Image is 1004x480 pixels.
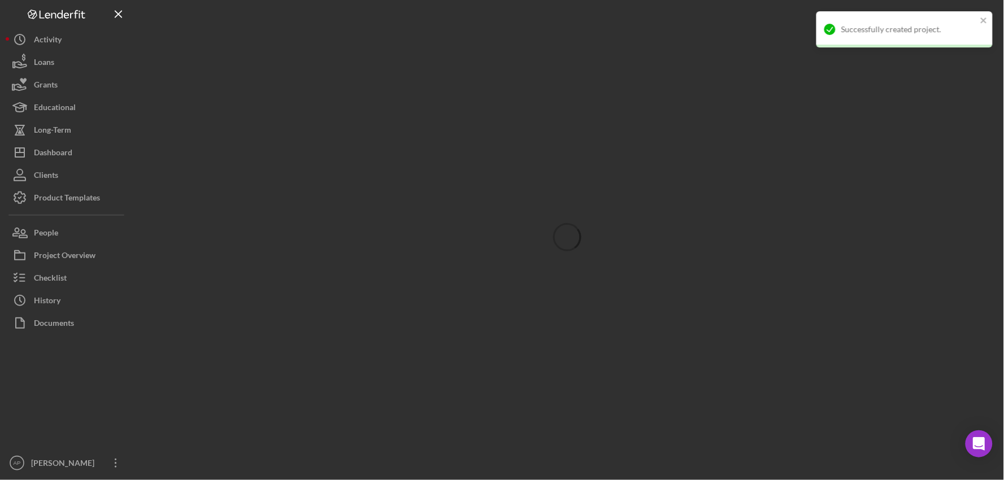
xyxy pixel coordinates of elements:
button: People [6,221,130,244]
button: Dashboard [6,141,130,164]
div: Loans [34,51,54,76]
text: AP [14,460,21,466]
button: Long-Term [6,119,130,141]
div: Project Overview [34,244,95,269]
button: History [6,289,130,312]
div: Documents [34,312,74,337]
div: Dashboard [34,141,72,167]
button: close [980,16,988,27]
button: Educational [6,96,130,119]
div: Clients [34,164,58,189]
div: Open Intercom Messenger [966,430,993,457]
button: Product Templates [6,186,130,209]
div: Educational [34,96,76,121]
div: Long-Term [34,119,71,144]
button: Activity [6,28,130,51]
button: Project Overview [6,244,130,267]
div: Activity [34,28,62,54]
div: People [34,221,58,247]
button: Checklist [6,267,130,289]
div: Checklist [34,267,67,292]
button: Loans [6,51,130,73]
button: Documents [6,312,130,334]
button: Grants [6,73,130,96]
div: History [34,289,60,315]
div: [PERSON_NAME] [28,452,102,477]
div: Product Templates [34,186,100,212]
button: Clients [6,164,130,186]
div: Successfully created project. [841,25,977,34]
button: AP[PERSON_NAME] [6,452,130,474]
div: Grants [34,73,58,99]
